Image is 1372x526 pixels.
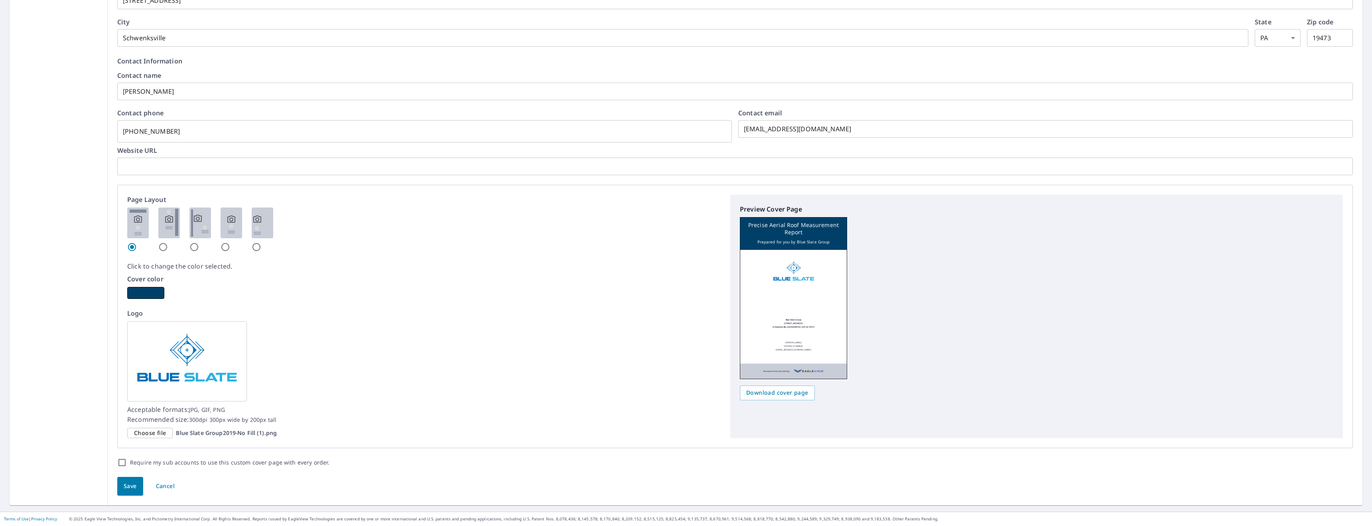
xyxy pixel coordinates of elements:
img: 1 [127,208,149,238]
label: State [1255,19,1301,25]
div: Choose file [127,428,173,439]
button: Download cover page [740,386,815,400]
img: EV Logo [794,368,824,375]
p: [STREET_ADDRESS] [784,322,803,325]
p: Page Layout [127,195,721,204]
img: logo [769,256,818,289]
button: Save [117,477,143,496]
p: [PHONE_NUMBER] [784,344,803,348]
label: Contact phone [117,110,732,116]
div: PA [1255,29,1301,47]
label: Contact name [117,72,1353,79]
span: JPG, GIF, PNG [189,406,225,413]
a: Privacy Policy [31,516,57,522]
p: Logo [127,308,721,318]
p: Prepared for you by Blue Slate Group [757,238,830,245]
p: Precise Aerial Roof Measurement Report [744,221,843,236]
p: Blue Slate Group [786,318,802,322]
em: PA [1260,34,1268,42]
p: [PERSON_NAME] [785,341,802,344]
p: Preview Cover Page [740,204,1333,214]
span: Choose file [134,428,166,438]
p: © 2025 Eagle View Technologies, Inc. and Pictometry International Corp. All Rights Reserved. Repo... [69,516,1368,522]
p: Contact Information [117,56,1353,66]
button: Cancel [149,477,181,496]
img: 3 [189,208,211,238]
p: Acceptable formats: Recommended size: [127,405,721,425]
img: 5 [252,208,273,238]
span: Download cover page [746,388,808,398]
p: Blue Slate Group2019-No Fill (1).png [176,429,277,437]
p: | [4,516,57,521]
p: Measurements provided by [763,368,790,375]
p: Click to change the color selected. [127,261,721,271]
p: [EMAIL_ADDRESS][DOMAIN_NAME] [776,348,811,352]
img: 4 [221,208,242,238]
span: 300dpi 300px wide by 200px tall [189,416,277,423]
label: City [117,19,1248,25]
label: Contact email [738,110,1353,116]
span: Cancel [156,481,175,491]
img: 2 [158,208,180,238]
img: logo [127,321,247,401]
a: Terms of Use [4,516,29,522]
label: Zip code [1307,19,1353,25]
label: Require my sub accounts to use this custom cover page with every order. [130,458,329,467]
label: Website URL [117,147,1353,154]
p: Cover color [127,274,721,284]
span: Save [124,481,137,491]
p: Schwenksville, [GEOGRAPHIC_DATA] 19473 [773,325,814,329]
